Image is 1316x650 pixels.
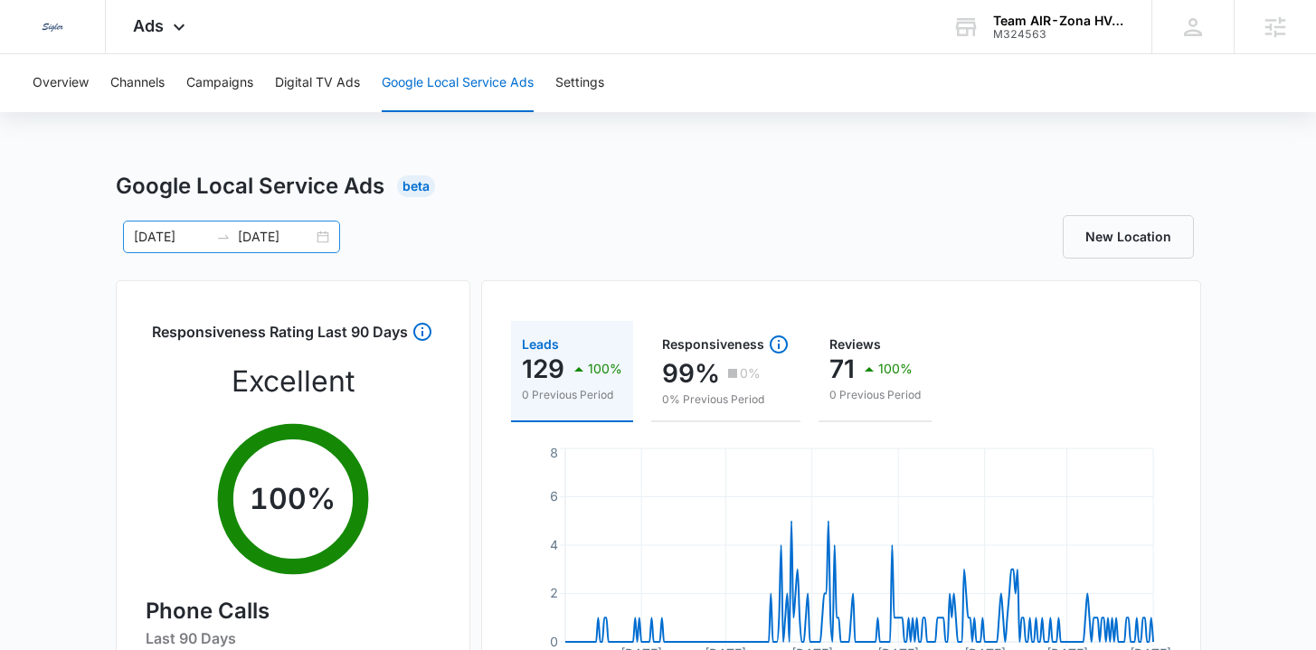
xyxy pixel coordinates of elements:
p: Excellent [232,360,355,403]
p: 129 [522,354,564,383]
p: 0% [740,367,761,380]
p: 0 Previous Period [829,387,921,403]
div: account id [993,28,1125,41]
input: Start date [134,227,209,247]
tspan: 2 [550,585,558,600]
div: Leads [522,338,622,351]
tspan: 4 [550,537,558,552]
p: 100% [878,363,913,375]
p: 0% Previous Period [662,391,790,408]
div: Reviews [829,338,921,351]
button: Digital TV Ads [275,54,360,112]
p: 71 [829,354,855,383]
h6: Last 90 Days [146,627,440,649]
div: Beta [397,175,435,197]
button: Google Local Service Ads [382,54,534,112]
span: to [216,230,231,244]
tspan: 6 [550,488,558,504]
button: Campaigns [186,54,253,112]
p: 99% [662,359,720,388]
input: End date [238,227,313,247]
button: Channels [110,54,165,112]
h1: Google Local Service Ads [116,170,384,203]
p: 0 Previous Period [522,387,622,403]
button: Overview [33,54,89,112]
img: Sigler Corporate [36,11,69,43]
div: Responsiveness [662,334,790,355]
h3: Responsiveness Rating Last 90 Days [152,321,408,353]
span: swap-right [216,230,231,244]
span: Ads [133,16,164,35]
button: Settings [555,54,604,112]
div: account name [993,14,1125,28]
tspan: 8 [550,445,558,460]
p: 100 % [250,477,336,521]
tspan: 0 [550,634,558,649]
h4: Phone Calls [146,595,440,627]
p: 100% [588,363,622,375]
a: New Location [1063,215,1194,259]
